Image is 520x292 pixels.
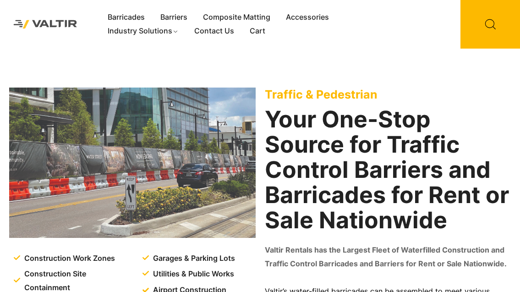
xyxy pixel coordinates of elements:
p: Traffic & Pedestrian [265,88,511,101]
span: Utilities & Public Works [151,267,234,281]
img: Valtir Rentals [7,13,84,35]
a: Industry Solutions [100,24,186,38]
a: Cart [242,24,273,38]
a: Accessories [278,11,337,24]
a: Contact Us [186,24,242,38]
p: Valtir Rentals has the Largest Fleet of Waterfilled Construction and Traffic Control Barricades a... [265,243,511,271]
span: Garages & Parking Lots [151,252,235,265]
a: Barriers [153,11,195,24]
span: Construction Work Zones [22,252,115,265]
a: Barricades [100,11,153,24]
a: Composite Matting [195,11,278,24]
h2: Your One-Stop Source for Traffic Control Barriers and Barricades for Rent or Sale Nationwide [265,107,511,233]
